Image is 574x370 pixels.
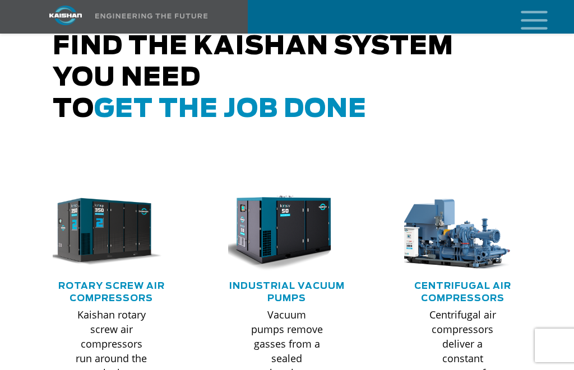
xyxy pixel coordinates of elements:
[53,193,170,271] div: krsp350
[24,6,108,25] img: kaishan logo
[95,13,207,18] img: Engineering the future
[414,282,511,303] a: Centrifugal Air Compressors
[516,7,535,26] a: mobile menu
[220,193,337,271] img: krsv50
[228,193,345,271] div: krsv50
[53,34,453,122] span: Find the kaishan system you need to
[94,97,367,122] span: get the job done
[44,193,162,271] img: krsp350
[229,282,345,303] a: Industrial Vacuum Pumps
[396,193,513,271] img: thumb-centrifugal-compressor
[404,193,521,271] div: thumb-centrifugal-compressor
[58,282,165,303] a: Rotary Screw Air Compressors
